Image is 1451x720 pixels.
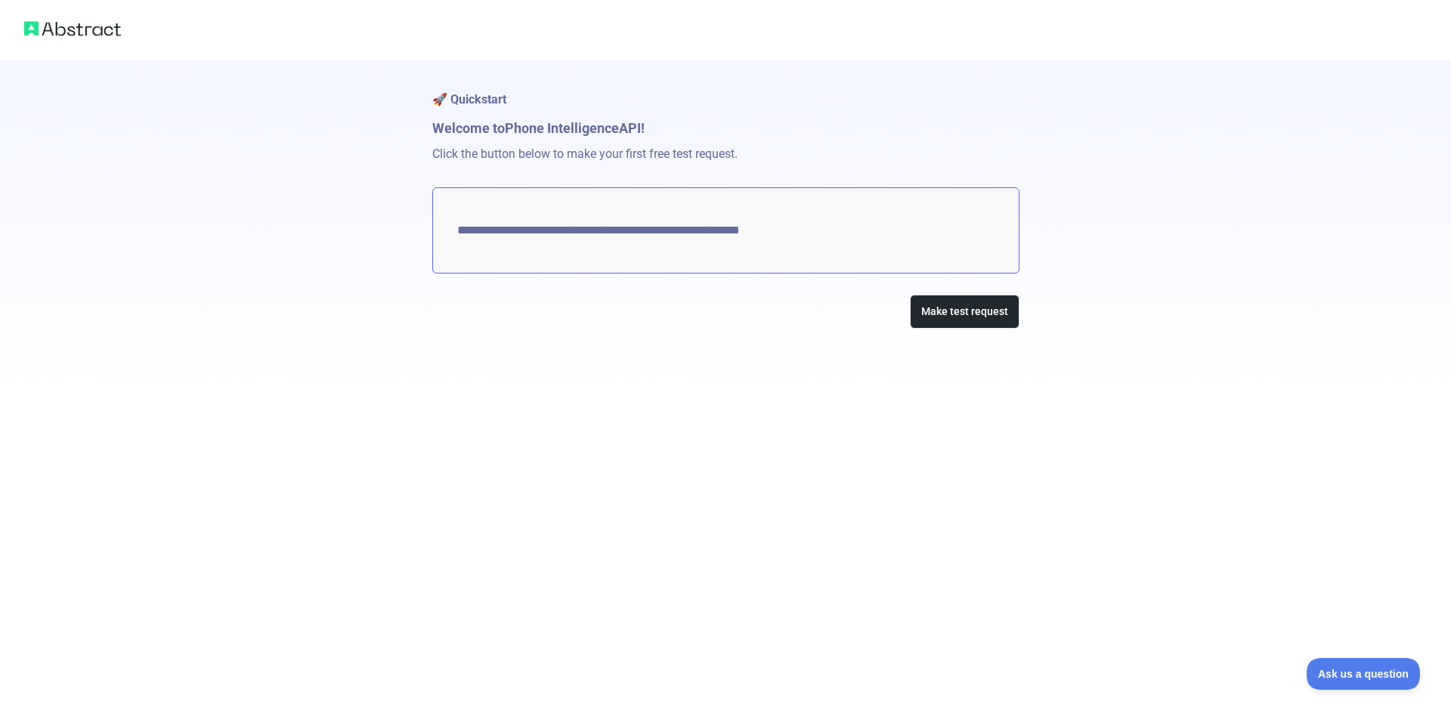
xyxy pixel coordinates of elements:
[910,295,1019,329] button: Make test request
[24,18,121,39] img: Abstract logo
[432,60,1019,118] h1: 🚀 Quickstart
[432,118,1019,139] h1: Welcome to Phone Intelligence API!
[432,139,1019,187] p: Click the button below to make your first free test request.
[1307,658,1421,690] iframe: Toggle Customer Support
